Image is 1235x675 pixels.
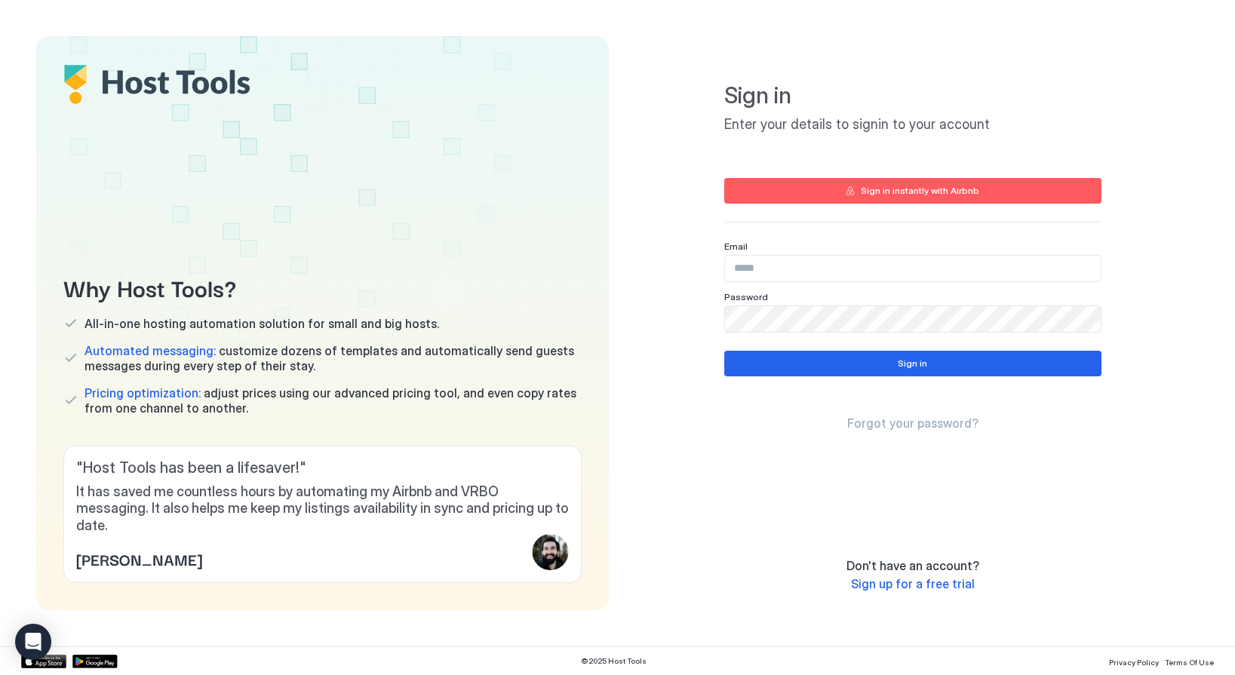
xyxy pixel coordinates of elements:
div: Sign in [898,357,927,370]
a: Google Play Store [72,655,118,668]
a: App Store [21,655,66,668]
span: Don't have an account? [846,558,979,573]
span: Privacy Policy [1109,658,1159,667]
button: Sign in [724,351,1101,376]
span: [PERSON_NAME] [76,548,202,570]
span: Automated messaging: [84,343,216,358]
span: Why Host Tools? [63,270,582,304]
div: Open Intercom Messenger [15,624,51,660]
a: Terms Of Use [1165,653,1214,669]
span: Terms Of Use [1165,658,1214,667]
span: Sign up for a free trial [851,576,975,591]
a: Sign up for a free trial [851,576,975,592]
span: All-in-one hosting automation solution for small and big hosts. [84,316,439,331]
a: Privacy Policy [1109,653,1159,669]
input: Input Field [725,306,1101,332]
a: Forgot your password? [847,416,978,431]
button: Sign in instantly with Airbnb [724,178,1101,204]
span: customize dozens of templates and automatically send guests messages during every step of their s... [84,343,582,373]
span: Email [724,241,748,252]
span: Sign in [724,81,1101,110]
span: Enter your details to signin to your account [724,116,1101,133]
div: Sign in instantly with Airbnb [861,184,979,198]
span: Pricing optimization: [84,385,201,400]
span: " Host Tools has been a lifesaver! " [76,459,569,477]
input: Input Field [725,256,1101,281]
span: Password [724,291,768,302]
div: profile [533,534,569,570]
span: adjust prices using our advanced pricing tool, and even copy rates from one channel to another. [84,385,582,416]
span: It has saved me countless hours by automating my Airbnb and VRBO messaging. It also helps me keep... [76,483,569,535]
span: © 2025 Host Tools [581,656,647,666]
